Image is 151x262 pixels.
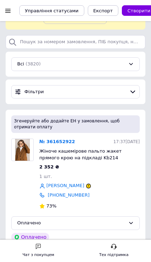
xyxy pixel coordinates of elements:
span: Управління статусами [25,8,79,13]
img: Фото товару [15,139,30,161]
span: 1 шт. [39,174,52,179]
a: [PERSON_NAME] [46,183,84,189]
span: Фільтри [25,89,127,95]
span: Жіноче кашемірове пальто жакет прямого крою на підкладі Kb214 Карамель [39,148,122,167]
div: Тех підтримка [99,251,129,258]
div: Чат з покупцем [22,251,54,258]
span: 2 352 ₴ [39,164,59,170]
span: 17:37[DATE] [113,139,140,144]
button: Експорт [88,5,119,16]
a: Фото товару [11,139,34,161]
div: Оплачено [17,219,125,227]
a: [PHONE_NUMBER] [48,192,90,198]
span: Експорт [93,8,113,13]
span: Згенеруйте або додайте ЕН у замовлення, щоб отримати оплату [14,118,137,130]
div: Оплачено [11,233,49,241]
button: Управління статусами [19,5,84,16]
span: 73% [46,203,57,209]
a: № 361652922 [39,139,75,144]
input: Пошук за номером замовлення, ПІБ покупця, номером телефону, Email, номером накладної [6,35,145,49]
